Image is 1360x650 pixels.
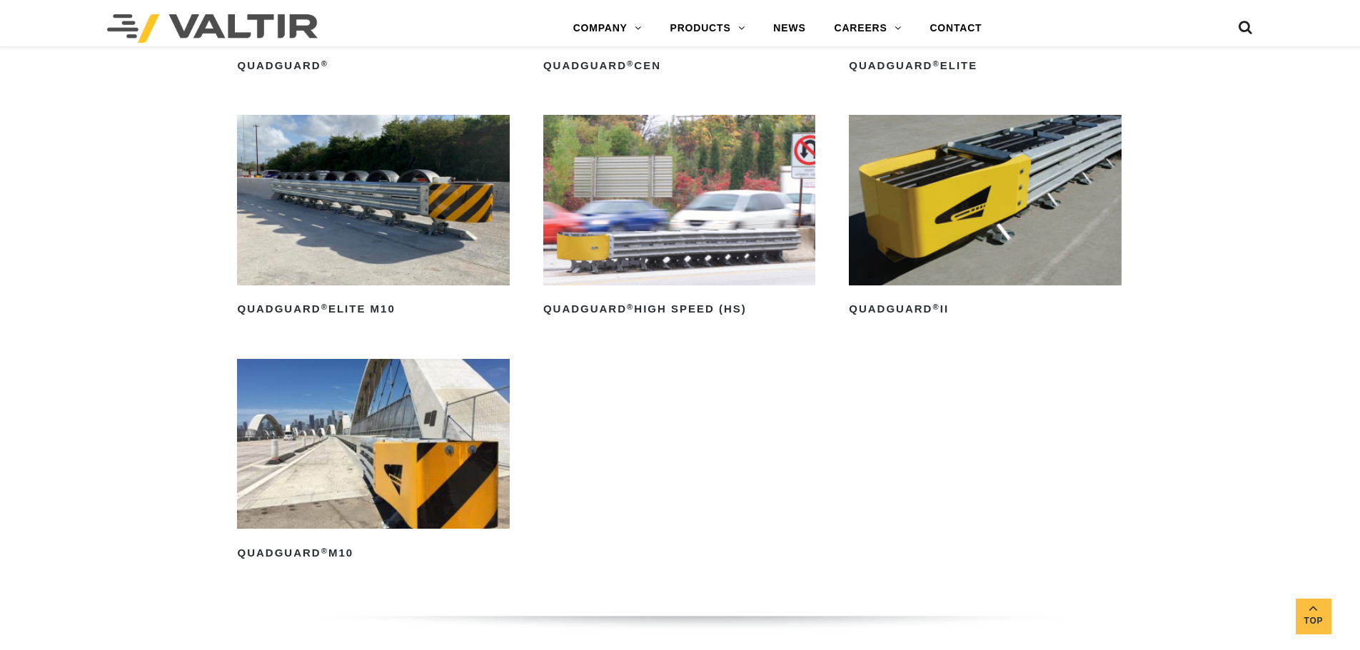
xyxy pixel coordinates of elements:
sup: ® [627,303,634,311]
sup: ® [321,59,328,68]
h2: QuadGuard [237,54,509,77]
h2: QuadGuard Elite [849,54,1121,77]
h2: QuadGuard High Speed (HS) [543,298,815,321]
sup: ® [932,303,940,311]
a: QuadGuard®High Speed (HS) [543,115,815,320]
h2: QuadGuard M10 [237,542,509,564]
img: Valtir [107,14,318,43]
span: Top [1296,613,1331,629]
sup: ® [932,59,940,68]
h2: QuadGuard II [849,298,1121,321]
h2: QuadGuard Elite M10 [237,298,509,321]
a: NEWS [759,14,820,43]
a: COMPANY [559,14,656,43]
sup: ® [321,303,328,311]
sup: ® [321,547,328,555]
h2: QuadGuard CEN [543,54,815,77]
a: PRODUCTS [656,14,760,43]
sup: ® [627,59,634,68]
a: QuadGuard®II [849,115,1121,320]
a: QuadGuard®Elite M10 [237,115,509,320]
a: QuadGuard®M10 [237,359,509,564]
a: CONTACT [915,14,996,43]
a: CAREERS [820,14,916,43]
a: Top [1296,599,1331,634]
